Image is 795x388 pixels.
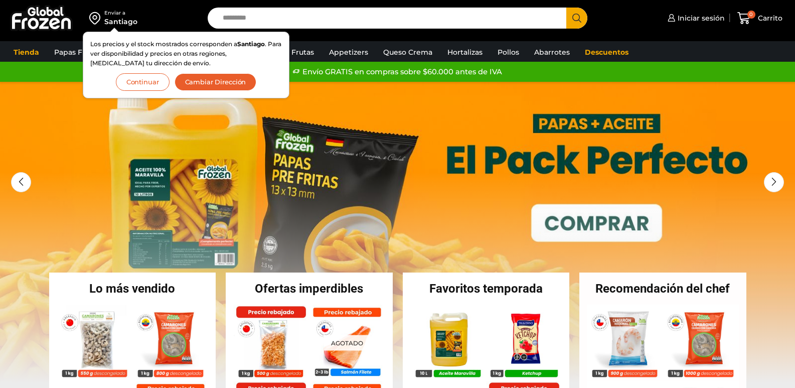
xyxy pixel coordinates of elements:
[9,43,44,62] a: Tienda
[755,13,782,23] span: Carrito
[580,43,633,62] a: Descuentos
[90,39,282,68] p: Los precios y el stock mostrados corresponden a . Para ver disponibilidad y precios en otras regi...
[403,283,570,295] h2: Favoritos temporada
[49,43,103,62] a: Papas Fritas
[11,172,31,192] div: Previous slide
[747,11,755,19] span: 0
[237,40,265,48] strong: Santiago
[442,43,488,62] a: Hortalizas
[735,7,785,30] a: 0 Carrito
[493,43,524,62] a: Pollos
[764,172,784,192] div: Next slide
[104,17,137,27] div: Santiago
[175,73,257,91] button: Cambiar Dirección
[226,283,393,295] h2: Ofertas imperdibles
[89,10,104,27] img: address-field-icon.svg
[529,43,575,62] a: Abarrotes
[324,335,370,350] p: Agotado
[324,43,373,62] a: Appetizers
[104,10,137,17] div: Enviar a
[49,283,216,295] h2: Lo más vendido
[378,43,437,62] a: Queso Crema
[579,283,746,295] h2: Recomendación del chef
[675,13,725,23] span: Iniciar sesión
[566,8,587,29] button: Search button
[665,8,725,28] a: Iniciar sesión
[116,73,170,91] button: Continuar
